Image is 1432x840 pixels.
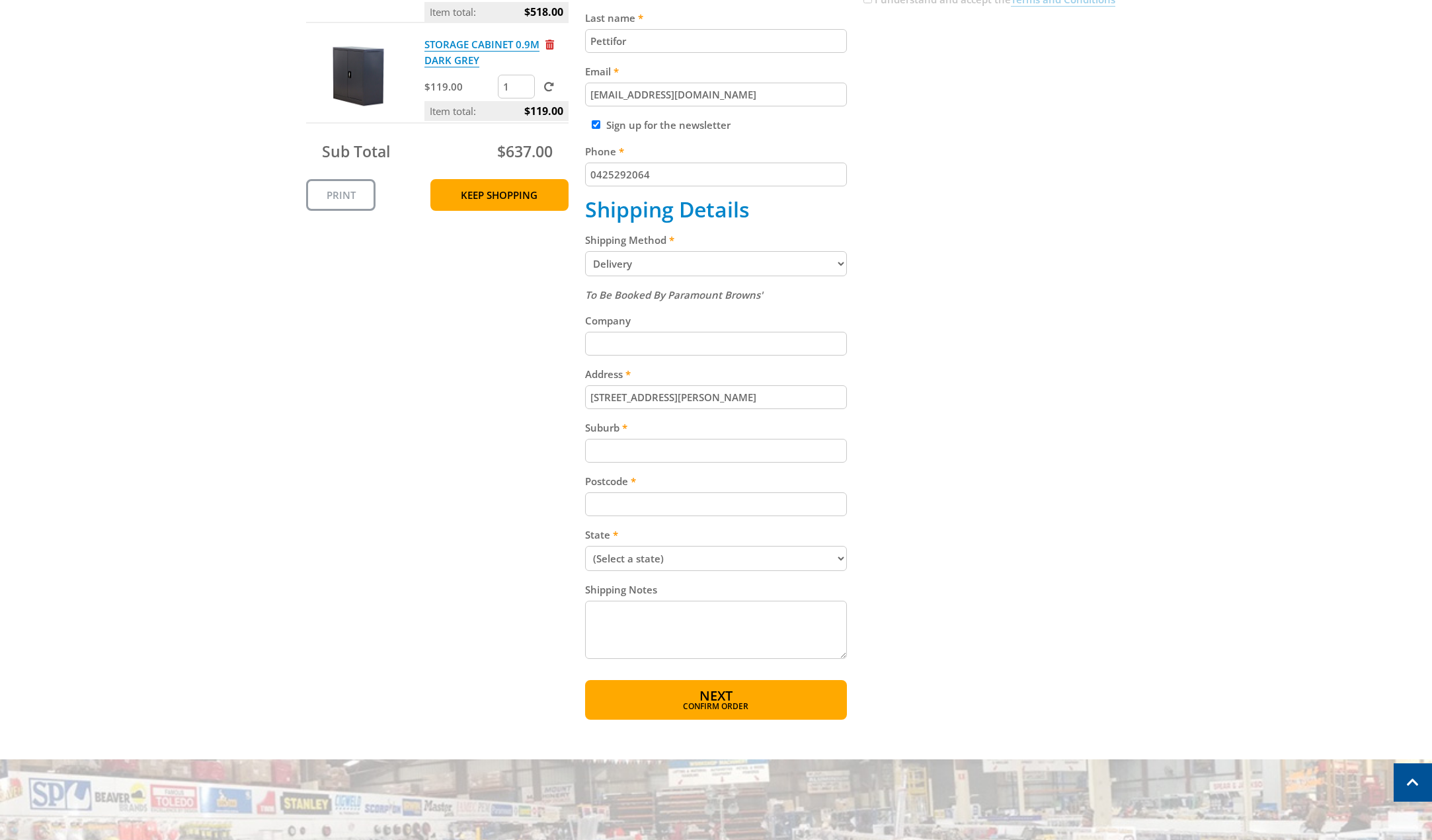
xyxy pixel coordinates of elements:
[585,63,848,79] label: Email
[585,143,848,159] label: Phone
[606,118,731,132] label: Sign up for the newsletter
[424,38,539,67] a: STORAGE CABINET 0.9M DARK GREY
[424,79,495,95] p: $119.00
[319,36,398,116] img: STORAGE CABINET 0.9M DARK GREY
[306,179,376,211] a: Print
[585,251,848,276] select: Please select a shipping method.
[585,29,848,53] input: Please enter your last name.
[424,2,569,22] p: Item total:
[545,38,554,51] a: Remove from cart
[699,687,733,705] span: Next
[585,527,848,543] label: State
[585,385,848,409] input: Please enter your address.
[585,288,763,301] em: To Be Booked By Paramount Browns'
[614,703,819,710] span: Confirm order
[322,141,390,162] span: Sub Total
[585,232,848,248] label: Shipping Method
[585,420,848,436] label: Suburb
[430,179,569,211] a: Keep Shopping
[585,439,848,463] input: Please enter your suburb.
[524,2,563,22] span: $518.00
[524,101,563,121] span: $119.00
[585,313,848,328] label: Company
[585,680,848,720] button: Next Confirm order
[585,10,848,26] label: Last name
[585,163,848,186] input: Please enter your telephone number.
[585,582,848,597] label: Shipping Notes
[585,197,848,222] h2: Shipping Details
[585,83,848,106] input: Please enter your email address.
[585,546,848,571] select: Please select your state.
[585,473,848,489] label: Postcode
[585,492,848,516] input: Please enter your postcode.
[424,101,569,121] p: Item total:
[497,141,553,162] span: $637.00
[585,366,848,382] label: Address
